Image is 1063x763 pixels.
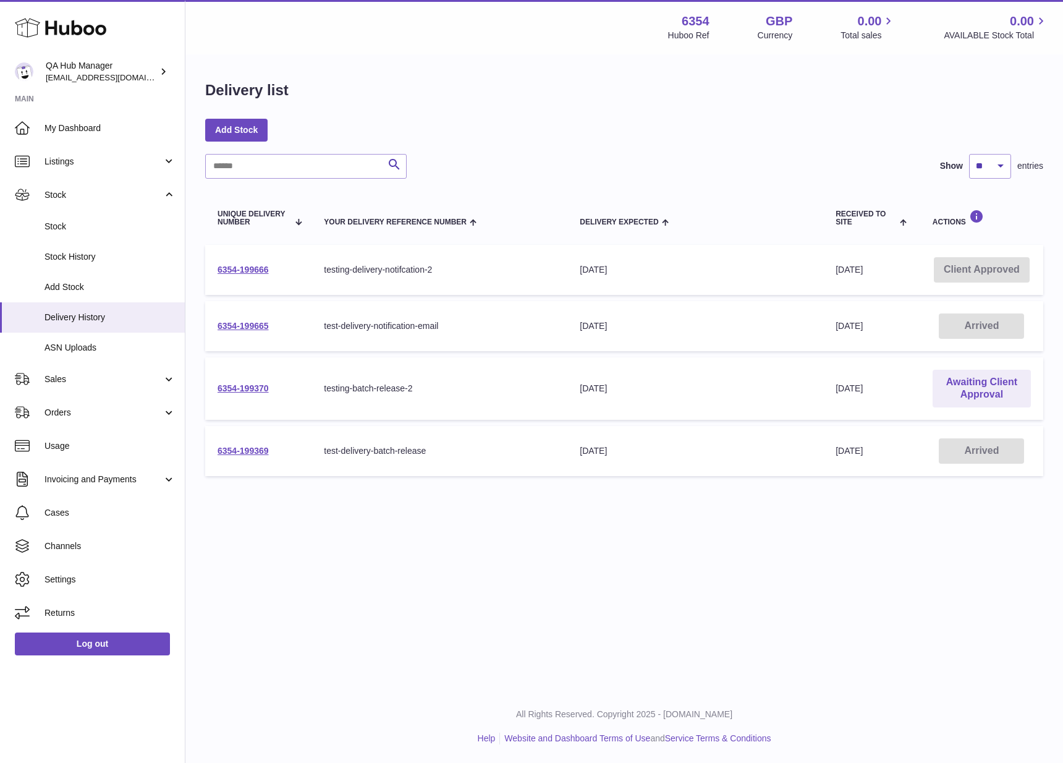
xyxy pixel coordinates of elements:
span: [EMAIL_ADDRESS][DOMAIN_NAME] [46,72,182,82]
a: Service Terms & Conditions [665,733,771,743]
span: Orders [44,407,163,419]
div: test-delivery-notification-email [324,320,555,332]
span: Sales [44,373,163,385]
span: [DATE] [836,265,863,275]
p: All Rights Reserved. Copyright 2025 - [DOMAIN_NAME] [195,709,1053,720]
a: Website and Dashboard Terms of Use [504,733,650,743]
a: Awaiting Client Approval [933,370,1031,408]
span: Unique Delivery Number [218,210,289,226]
label: Show [940,160,963,172]
div: testing-delivery-notifcation-2 [324,264,555,276]
span: [DATE] [836,383,863,393]
span: Delivery History [44,312,176,323]
span: Total sales [841,30,896,41]
strong: 6354 [682,13,709,30]
a: Log out [15,633,170,655]
div: QA Hub Manager [46,60,157,83]
span: Received to Site [836,210,897,226]
span: Stock History [44,251,176,263]
a: 0.00 Total sales [841,13,896,41]
a: Help [478,733,496,743]
div: test-delivery-batch-release [324,445,555,457]
a: Add Stock [205,119,268,141]
div: Huboo Ref [668,30,709,41]
span: Invoicing and Payments [44,474,163,485]
a: 6354-199665 [218,321,269,331]
span: entries [1017,160,1043,172]
span: 0.00 [1010,13,1034,30]
span: Add Stock [44,281,176,293]
a: 0.00 AVAILABLE Stock Total [944,13,1048,41]
span: ASN Uploads [44,342,176,354]
span: 0.00 [858,13,882,30]
li: and [500,733,771,744]
span: [DATE] [836,321,863,331]
span: Delivery Expected [580,218,658,226]
span: Usage [44,440,176,452]
div: Actions [933,210,1031,226]
span: My Dashboard [44,122,176,134]
span: [DATE] [836,446,863,456]
span: Your Delivery Reference Number [324,218,467,226]
div: testing-batch-release-2 [324,383,555,394]
div: Currency [758,30,793,41]
span: AVAILABLE Stock Total [944,30,1048,41]
img: QATestClient@huboo.co.uk [15,62,33,81]
div: [DATE] [580,383,811,394]
span: Cases [44,507,176,519]
span: Stock [44,189,163,201]
span: Channels [44,540,176,552]
div: [DATE] [580,320,811,332]
a: 6354-199666 [218,265,269,275]
span: Stock [44,221,176,232]
h1: Delivery list [205,80,289,100]
span: Settings [44,574,176,586]
div: [DATE] [580,445,811,457]
span: Listings [44,156,163,168]
strong: GBP [766,13,792,30]
a: 6354-199369 [218,446,269,456]
div: [DATE] [580,264,811,276]
span: Returns [44,607,176,619]
a: 6354-199370 [218,383,269,393]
